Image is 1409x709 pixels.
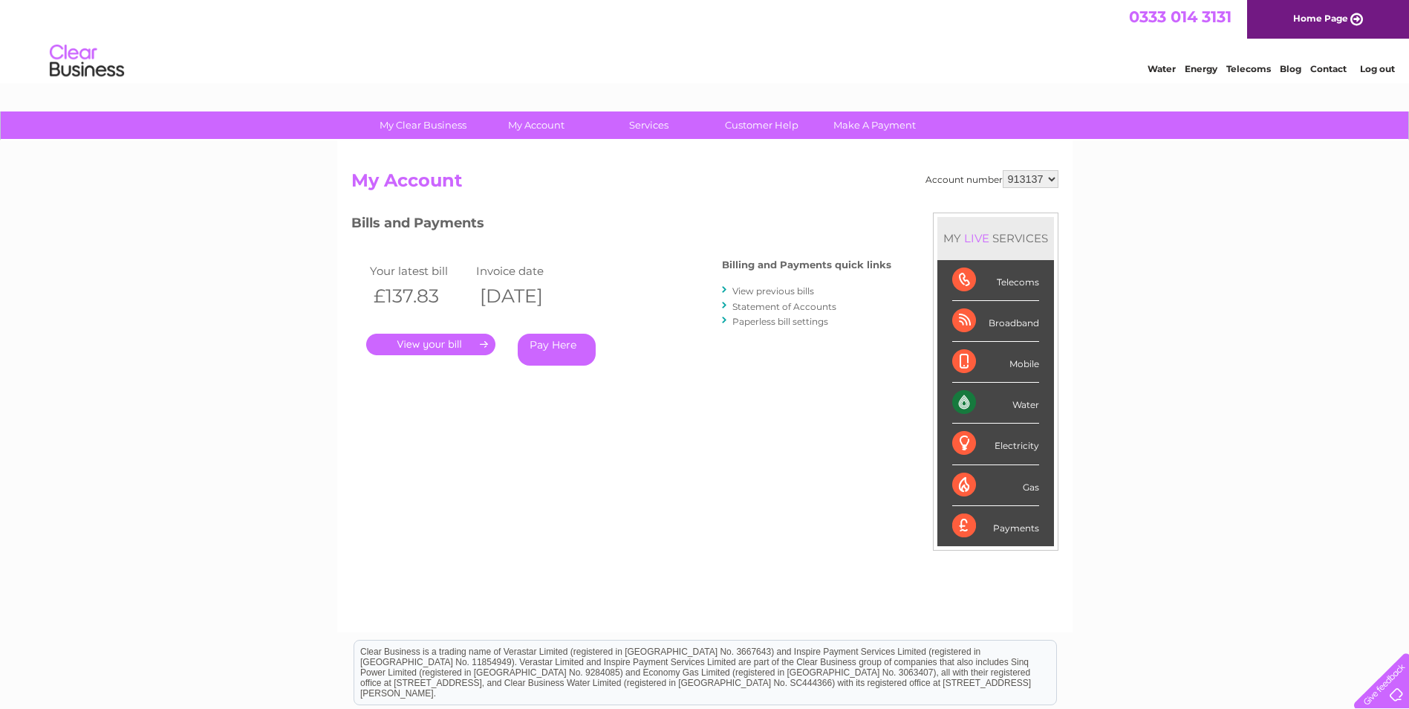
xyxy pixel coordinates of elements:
[952,342,1039,383] div: Mobile
[732,285,814,297] a: View previous bills
[732,316,828,327] a: Paperless bill settings
[1280,63,1301,74] a: Blog
[588,111,710,139] a: Services
[49,39,125,84] img: logo.png
[722,259,891,271] h4: Billing and Payments quick links
[1310,63,1347,74] a: Contact
[937,217,1054,259] div: MY SERVICES
[952,383,1039,424] div: Water
[475,111,597,139] a: My Account
[472,281,579,311] th: [DATE]
[1129,7,1231,26] a: 0333 014 3131
[354,8,1056,72] div: Clear Business is a trading name of Verastar Limited (registered in [GEOGRAPHIC_DATA] No. 3667643...
[1226,63,1271,74] a: Telecoms
[961,231,992,245] div: LIVE
[362,111,484,139] a: My Clear Business
[366,334,495,355] a: .
[952,506,1039,546] div: Payments
[952,424,1039,464] div: Electricity
[925,170,1058,188] div: Account number
[518,334,596,366] a: Pay Here
[351,170,1058,198] h2: My Account
[366,281,473,311] th: £137.83
[813,111,936,139] a: Make A Payment
[952,260,1039,301] div: Telecoms
[1148,63,1176,74] a: Water
[952,465,1039,506] div: Gas
[952,301,1039,342] div: Broadband
[1360,63,1395,74] a: Log out
[472,261,579,281] td: Invoice date
[1185,63,1217,74] a: Energy
[366,261,473,281] td: Your latest bill
[351,213,891,239] h3: Bills and Payments
[732,301,836,312] a: Statement of Accounts
[700,111,823,139] a: Customer Help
